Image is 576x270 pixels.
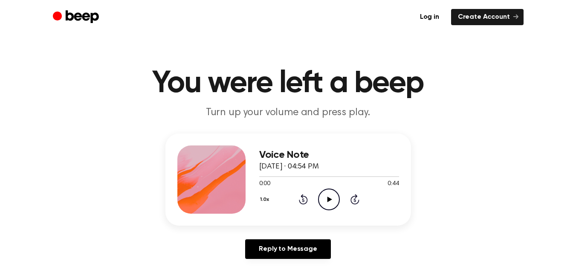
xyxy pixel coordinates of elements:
h3: Voice Note [259,149,399,161]
span: 0:00 [259,180,270,189]
a: Reply to Message [245,239,330,259]
a: Create Account [451,9,524,25]
span: [DATE] · 04:54 PM [259,163,319,171]
a: Beep [53,9,101,26]
a: Log in [413,9,446,25]
button: 1.0x [259,192,272,207]
p: Turn up your volume and press play. [124,106,452,120]
h1: You were left a beep [70,68,507,99]
span: 0:44 [388,180,399,189]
